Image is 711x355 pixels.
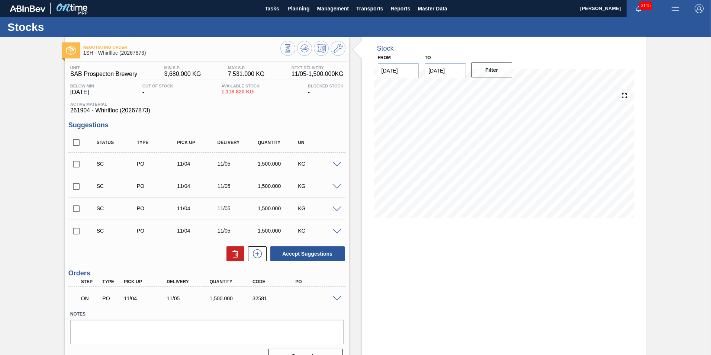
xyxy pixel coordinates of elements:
[216,228,261,234] div: 11/05/2025
[270,246,345,261] button: Accept Suggestions
[175,228,220,234] div: 11/04/2025
[418,4,447,13] span: Master Data
[390,4,410,13] span: Reports
[267,246,345,262] div: Accept Suggestions
[175,161,220,167] div: 11/04/2025
[70,65,138,70] span: Unit
[164,71,201,77] span: 3,680.000 KG
[671,4,680,13] img: userActions
[264,4,280,13] span: Tasks
[175,140,220,145] div: Pick up
[79,279,102,284] div: Step
[223,246,244,261] div: Delete Suggestions
[122,295,170,301] div: 11/04/2025
[308,84,344,88] span: Blocked Stock
[79,290,102,307] div: Negotiating Order
[293,279,341,284] div: PO
[292,65,344,70] span: Next Delivery
[70,84,94,88] span: Below Min
[83,45,280,49] span: Negotiating Order
[228,65,265,70] span: MAX S.P.
[471,63,512,77] button: Filter
[256,161,301,167] div: 1,500.000
[287,4,309,13] span: Planning
[216,140,261,145] div: Delivery
[122,279,170,284] div: Pick up
[296,183,341,189] div: KG
[208,295,256,301] div: 1,500.000
[228,71,265,77] span: 7,531.000 KG
[100,295,123,301] div: Purchase order
[306,84,345,96] div: -
[216,183,261,189] div: 11/05/2025
[95,228,140,234] div: Suggestion Created
[256,140,301,145] div: Quantity
[175,183,220,189] div: 11/04/2025
[141,84,175,96] div: -
[356,4,383,13] span: Transports
[208,279,256,284] div: Quantity
[296,205,341,211] div: KG
[627,3,650,14] button: Notifications
[216,205,261,211] div: 11/05/2025
[135,228,180,234] div: Purchase order
[70,71,138,77] span: SAB Prospecton Brewery
[83,50,280,56] span: 1SH - Whirlfloc (20267873)
[10,5,45,12] img: TNhmsLtSVTkK8tSr43FrP2fwEKptu5GPRR3wAAAABJRU5ErkJggg==
[175,205,220,211] div: 11/04/2025
[135,205,180,211] div: Purchase order
[256,228,301,234] div: 1,500.000
[70,102,344,106] span: Active Material
[244,246,267,261] div: New suggestion
[378,55,391,60] label: From
[221,89,260,95] span: 1,118.820 KG
[256,183,301,189] div: 1,500.000
[95,161,140,167] div: Suggestion Created
[165,295,213,301] div: 11/05/2025
[68,121,345,129] h3: Suggestions
[297,41,312,56] button: Update Chart
[216,161,261,167] div: 11/05/2025
[81,295,100,301] p: ON
[221,84,260,88] span: Available Stock
[70,309,344,320] label: Notes
[292,71,344,77] span: 11/05 - 1,500.000 KG
[251,295,299,301] div: 32581
[95,205,140,211] div: Suggestion Created
[70,107,344,114] span: 261904 - Whirlfloc (20267873)
[66,46,75,55] img: Ícone
[425,63,466,78] input: mm/dd/yyyy
[7,23,139,31] h1: Stocks
[100,279,123,284] div: Type
[165,279,213,284] div: Delivery
[317,4,349,13] span: Management
[135,183,180,189] div: Purchase order
[314,41,329,56] button: Schedule Inventory
[695,4,704,13] img: Logout
[142,84,173,88] span: Out Of Stock
[70,89,94,96] span: [DATE]
[164,65,201,70] span: MIN S.P.
[296,228,341,234] div: KG
[296,140,341,145] div: UN
[256,205,301,211] div: 1,500.000
[135,161,180,167] div: Purchase order
[251,279,299,284] div: Code
[68,269,345,277] h3: Orders
[135,140,180,145] div: Type
[280,41,295,56] button: Stocks Overview
[377,45,394,52] div: Stock
[95,140,140,145] div: Status
[639,1,652,10] span: 3115
[378,63,419,78] input: mm/dd/yyyy
[95,183,140,189] div: Suggestion Created
[331,41,345,56] button: Go to Master Data / General
[296,161,341,167] div: KG
[425,55,431,60] label: to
